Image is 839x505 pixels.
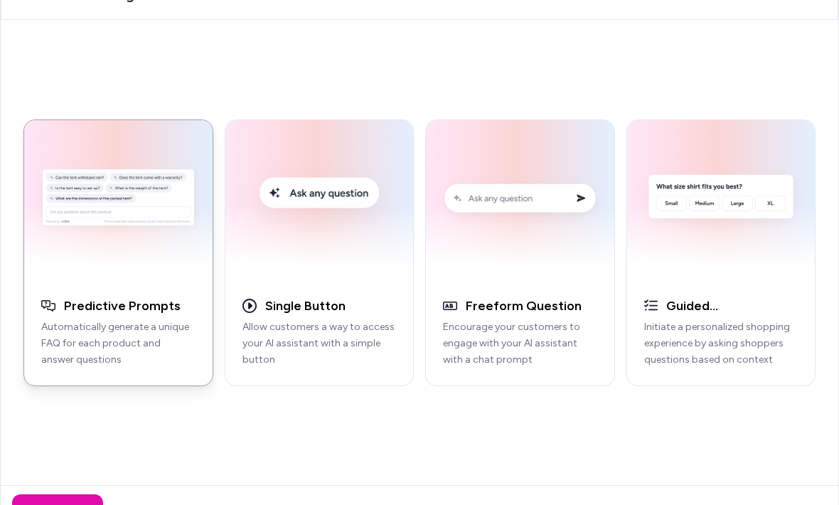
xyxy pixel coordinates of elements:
[443,319,597,368] p: Encourage your customers to engage with your AI assistant with a chat prompt
[33,129,204,272] img: Generative Q&A Example
[41,319,196,368] p: Automatically generate a unique FAQ for each product and answer questions
[626,119,816,386] button: AI Initial Question ExampleGuided QuestionnaireInitiate a personalized shopping experience by ask...
[466,298,582,314] h3: Freeform Question
[636,129,807,272] img: AI Initial Question Example
[425,119,615,386] button: Conversation Prompt ExampleFreeform QuestionEncourage your customers to engage with your AI assis...
[666,298,798,314] h3: Guided Questionnaire
[64,298,181,314] h3: Predictive Prompts
[225,119,415,386] button: Single Button Embed ExampleSingle ButtonAllow customers a way to access your AI assistant with a ...
[644,319,798,368] p: Initiate a personalized shopping experience by asking shoppers questions based on context
[265,298,346,314] h3: Single Button
[234,129,405,272] img: Single Button Embed Example
[434,129,606,272] img: Conversation Prompt Example
[23,119,213,386] button: Generative Q&A ExamplePredictive PromptsAutomatically generate a unique FAQ for each product and ...
[242,319,397,368] p: Allow customers a way to access your AI assistant with a simple button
